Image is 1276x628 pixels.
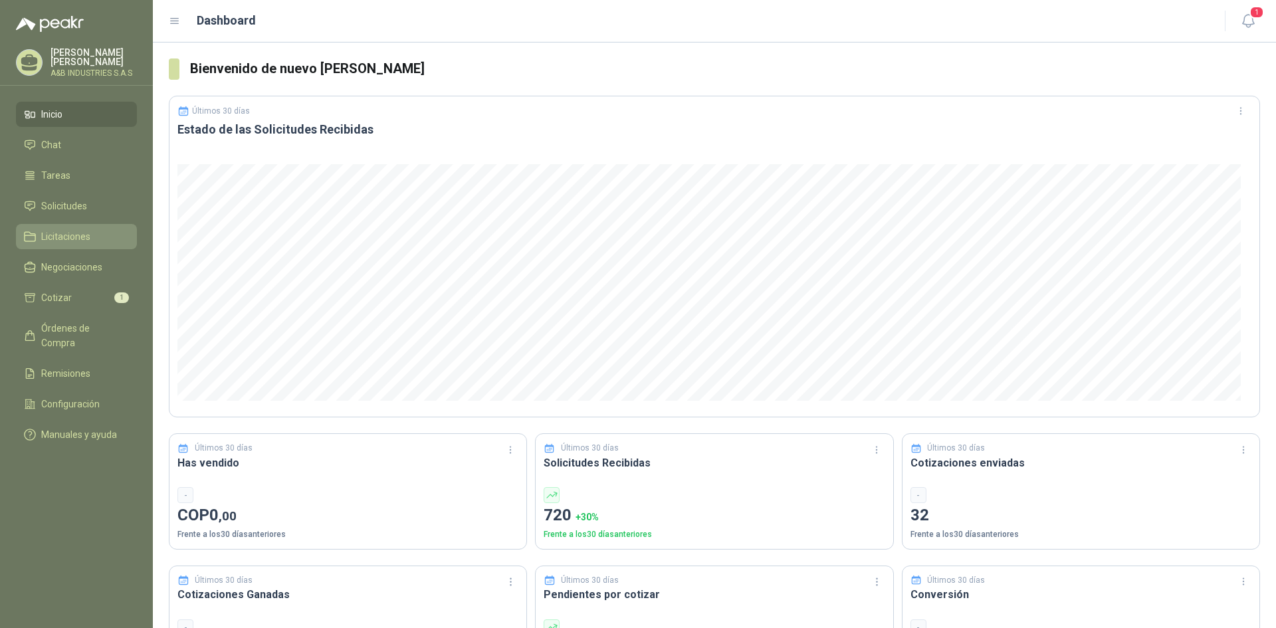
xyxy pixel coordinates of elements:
span: Inicio [41,107,62,122]
a: Tareas [16,163,137,188]
a: Configuración [16,391,137,417]
span: Negociaciones [41,260,102,274]
button: 1 [1236,9,1260,33]
div: - [177,487,193,503]
span: Tareas [41,168,70,183]
div: - [910,487,926,503]
h3: Conversión [910,586,1251,603]
a: Órdenes de Compra [16,316,137,356]
p: A&B INDUSTRIES S.A.S [51,69,137,77]
a: Negociaciones [16,255,137,280]
p: Últimos 30 días [927,442,985,455]
span: Remisiones [41,366,90,381]
h3: Cotizaciones Ganadas [177,586,518,603]
a: Inicio [16,102,137,127]
h1: Dashboard [197,11,256,30]
span: Licitaciones [41,229,90,244]
p: Últimos 30 días [192,106,250,116]
a: Chat [16,132,137,157]
h3: Bienvenido de nuevo [PERSON_NAME] [190,58,1260,79]
p: [PERSON_NAME] [PERSON_NAME] [51,48,137,66]
a: Manuales y ayuda [16,422,137,447]
span: Manuales y ayuda [41,427,117,442]
a: Remisiones [16,361,137,386]
span: Chat [41,138,61,152]
p: Frente a los 30 días anteriores [177,528,518,541]
h3: Has vendido [177,455,518,471]
span: 1 [114,292,129,303]
p: COP [177,503,518,528]
p: 32 [910,503,1251,528]
a: Licitaciones [16,224,137,249]
p: Últimos 30 días [561,442,619,455]
h3: Cotizaciones enviadas [910,455,1251,471]
span: ,00 [219,508,237,524]
p: Últimos 30 días [195,574,253,587]
span: Configuración [41,397,100,411]
a: Cotizar1 [16,285,137,310]
p: Últimos 30 días [195,442,253,455]
img: Logo peakr [16,16,84,32]
span: 1 [1249,6,1264,19]
h3: Pendientes por cotizar [544,586,885,603]
a: Solicitudes [16,193,137,219]
p: Frente a los 30 días anteriores [910,528,1251,541]
span: + 30 % [576,512,599,522]
span: Órdenes de Compra [41,321,124,350]
p: Frente a los 30 días anteriores [544,528,885,541]
p: Últimos 30 días [561,574,619,587]
span: Solicitudes [41,199,87,213]
span: 0 [209,506,237,524]
span: Cotizar [41,290,72,305]
h3: Solicitudes Recibidas [544,455,885,471]
p: Últimos 30 días [927,574,985,587]
h3: Estado de las Solicitudes Recibidas [177,122,1251,138]
p: 720 [544,503,885,528]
